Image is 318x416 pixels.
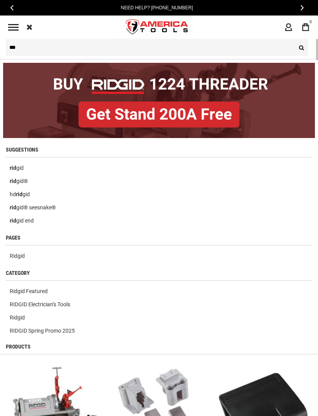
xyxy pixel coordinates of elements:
a: Need Help? [PHONE_NUMBER] [118,4,195,12]
a: RIDGID Electrician’s Tools [6,298,312,311]
a: BOGO: Buy RIDGID® 1224 Threader, Get Stand 200A Free! [3,63,315,69]
button: Open LiveChat chat widget [89,10,99,19]
a: Ridgid [6,311,312,324]
span: Suggestions [6,147,38,152]
span: Pages [6,235,21,240]
span: Products [6,344,31,349]
a: ridgid® [6,174,312,188]
div: Menu [8,24,19,31]
span: Category [6,270,30,276]
a: 8 [298,20,313,35]
a: RIDGID Spring Promo 2025 [6,324,312,337]
a: ridgid® seesnake® [6,201,312,214]
button: Search [293,39,308,56]
p: We're away right now. Please check back later! [11,12,88,18]
a: Ridgid Featured [6,285,312,298]
img: America Tools [119,13,195,42]
span: Previous [10,5,14,10]
a: store logo [119,13,195,42]
b: rid [10,178,16,184]
b: rid [10,217,16,224]
span: 8 [309,20,312,24]
b: rid [10,165,16,171]
a: Ridgid [6,249,312,262]
a: ridgid end [6,214,312,227]
b: rid [16,191,22,197]
img: BOGO: Buy RIDGID® 1224 Threader, Get Stand 200A Free! [3,63,315,138]
span: Next [301,5,304,10]
a: hdridgid [6,188,312,201]
a: ridgid [6,161,312,174]
b: rid [10,204,16,211]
